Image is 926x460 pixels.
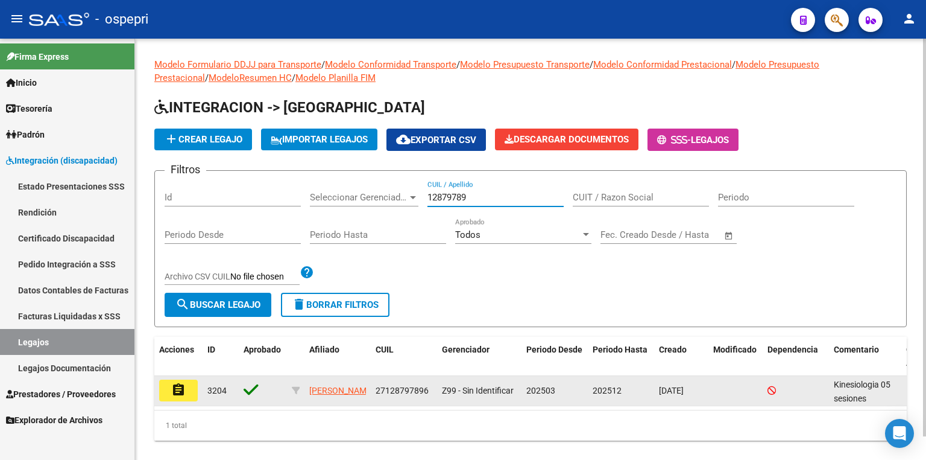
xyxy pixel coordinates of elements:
span: Todos [455,229,480,240]
span: Tesorería [6,102,52,115]
span: IMPORTAR LEGAJOS [271,134,368,145]
span: Prestadores / Proveedores [6,388,116,401]
mat-icon: cloud_download [396,132,411,147]
datatable-header-cell: Creado [654,337,708,377]
a: Modelo Conformidad Transporte [325,59,456,70]
span: 27128797896 [376,386,429,395]
datatable-header-cell: Periodo Hasta [588,337,654,377]
input: Fecha fin [660,229,719,240]
div: Open Intercom Messenger [885,419,914,448]
span: 202512 [593,386,622,395]
button: Descargar Documentos [495,129,638,150]
span: Firma Express [6,50,69,63]
span: Padrón [6,128,45,141]
span: Gerenciador [442,345,490,354]
span: Creado [659,345,687,354]
button: Crear Legajo [154,129,252,150]
datatable-header-cell: Aprobado [239,337,287,377]
datatable-header-cell: Periodo Desde [521,337,588,377]
mat-icon: assignment [171,383,186,397]
a: Modelo Formulario DDJJ para Transporte [154,59,321,70]
span: Kinesiologia 05 sesiones semanales marzo / diciembre 20235 Scalisi Hernan [834,380,898,458]
datatable-header-cell: Acciones [154,337,203,377]
datatable-header-cell: Modificado [708,337,763,377]
datatable-header-cell: Afiliado [304,337,371,377]
span: Legajos [691,135,729,145]
span: Aprobado [244,345,281,354]
h3: Filtros [165,161,206,178]
span: Archivo CSV CUIL [165,272,230,281]
span: - ospepri [95,6,148,33]
span: Periodo Desde [526,345,582,354]
button: Open calendar [722,229,736,243]
span: Borrar Filtros [292,299,379,310]
span: Comentario [834,345,879,354]
button: Borrar Filtros [281,293,389,317]
button: -Legajos [647,129,739,151]
span: Afiliado [309,345,339,354]
span: INTEGRACION -> [GEOGRAPHIC_DATA] [154,99,425,116]
button: Buscar Legajo [165,293,271,317]
a: Modelo Planilla FIM [295,72,376,83]
span: Integración (discapacidad) [6,154,118,167]
span: Descargar Documentos [505,134,629,145]
span: 3204 [207,386,227,395]
div: / / / / / / [154,58,907,441]
input: Archivo CSV CUIL [230,272,300,283]
span: Dependencia [767,345,818,354]
span: [DATE] [659,386,684,395]
span: Z99 - Sin Identificar [442,386,514,395]
datatable-header-cell: Dependencia [763,337,829,377]
mat-icon: delete [292,297,306,311]
datatable-header-cell: Gerenciador [437,337,521,377]
span: Periodo Hasta [593,345,647,354]
mat-icon: menu [10,11,24,26]
button: Exportar CSV [386,129,486,151]
mat-icon: add [164,132,178,146]
a: ModeloResumen HC [209,72,292,83]
datatable-header-cell: Comentario [829,337,901,377]
input: Fecha inicio [600,229,649,240]
span: Buscar Legajo [175,299,260,310]
mat-icon: help [300,265,314,280]
span: CUIL [376,345,394,354]
mat-icon: search [175,297,190,311]
span: Seleccionar Gerenciador [310,192,408,203]
div: 1 total [154,410,907,441]
datatable-header-cell: CUIL [371,337,437,377]
span: [PERSON_NAME] [309,386,374,395]
span: Modificado [713,345,757,354]
button: IMPORTAR LEGAJOS [261,129,377,150]
span: Crear Legajo [164,134,242,145]
datatable-header-cell: ID [203,337,239,377]
span: ID [207,345,215,354]
a: Modelo Conformidad Prestacional [593,59,732,70]
span: Inicio [6,76,37,89]
mat-icon: person [902,11,916,26]
span: - [657,135,691,145]
span: Acciones [159,345,194,354]
span: 202503 [526,386,555,395]
span: Explorador de Archivos [6,414,102,427]
a: Modelo Presupuesto Transporte [460,59,590,70]
span: Exportar CSV [396,135,476,145]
